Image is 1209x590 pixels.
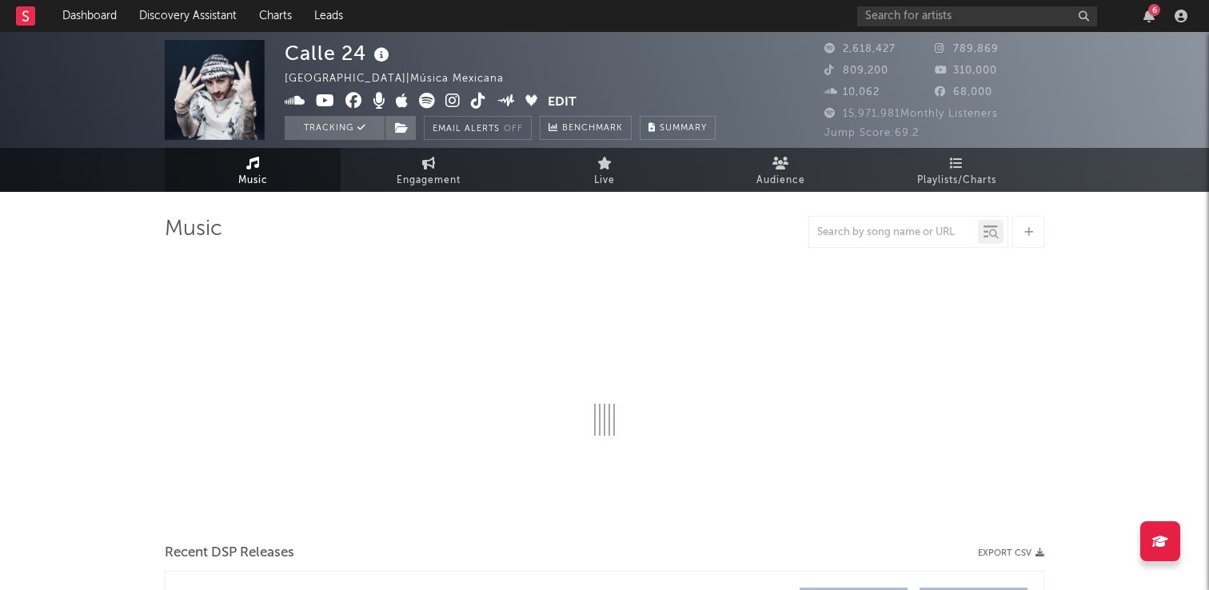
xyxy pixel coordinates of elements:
[824,66,888,76] span: 809,200
[285,116,385,140] button: Tracking
[517,148,692,192] a: Live
[692,148,868,192] a: Audience
[341,148,517,192] a: Engagement
[756,171,805,190] span: Audience
[660,124,707,133] span: Summary
[1148,4,1160,16] div: 6
[165,148,341,192] a: Music
[824,87,880,98] span: 10,062
[935,87,992,98] span: 68,000
[594,171,615,190] span: Live
[1143,10,1155,22] button: 6
[868,148,1044,192] a: Playlists/Charts
[935,44,999,54] span: 789,869
[238,171,268,190] span: Music
[935,66,997,76] span: 310,000
[978,548,1044,558] button: Export CSV
[824,44,896,54] span: 2,618,427
[562,119,623,138] span: Benchmark
[809,226,978,239] input: Search by song name or URL
[165,544,294,563] span: Recent DSP Releases
[540,116,632,140] a: Benchmark
[424,116,532,140] button: Email AlertsOff
[285,70,522,89] div: [GEOGRAPHIC_DATA] | Música Mexicana
[824,128,919,138] span: Jump Score: 69.2
[857,6,1097,26] input: Search for artists
[917,171,996,190] span: Playlists/Charts
[640,116,716,140] button: Summary
[548,93,577,113] button: Edit
[285,40,393,66] div: Calle 24
[397,171,461,190] span: Engagement
[824,109,998,119] span: 15,971,981 Monthly Listeners
[504,125,523,134] em: Off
